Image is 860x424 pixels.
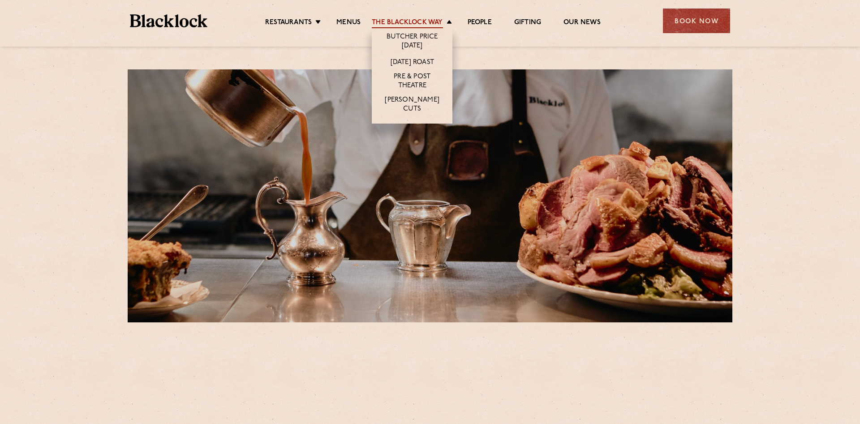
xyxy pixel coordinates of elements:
[130,14,207,27] img: BL_Textured_Logo-footer-cropped.svg
[265,18,312,28] a: Restaurants
[468,18,492,28] a: People
[563,18,601,28] a: Our News
[514,18,541,28] a: Gifting
[381,96,443,115] a: [PERSON_NAME] Cuts
[381,33,443,51] a: Butcher Price [DATE]
[372,18,443,28] a: The Blacklock Way
[663,9,730,33] div: Book Now
[381,73,443,91] a: Pre & Post Theatre
[391,58,434,68] a: [DATE] Roast
[336,18,361,28] a: Menus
